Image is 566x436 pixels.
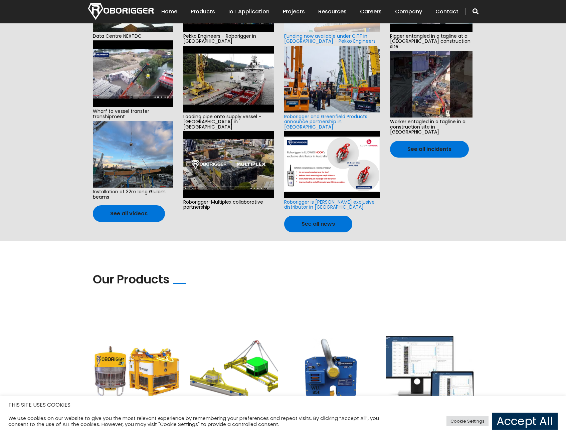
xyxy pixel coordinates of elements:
img: hqdefault.jpg [390,51,473,118]
a: Home [161,1,177,22]
img: e6f0d910-cd76-44a6-a92d-b5ff0f84c0aa-2.jpg [93,121,173,188]
h2: Our Products [93,272,170,286]
span: Rigger entangled in a tagline at a [GEOGRAPHIC_DATA] construction site [390,32,473,51]
a: Company [395,1,422,22]
a: Roborigger is [PERSON_NAME] exclusive distributor in [GEOGRAPHIC_DATA] [284,199,375,210]
a: Products [191,1,215,22]
a: Accept All [492,413,558,430]
a: See all videos [93,205,165,222]
div: We use cookies on our website to give you the most relevant experience by remembering your prefer... [8,415,393,427]
img: hqdefault.jpg [183,46,274,113]
span: Installation of 32m long Glulam beams [93,188,173,201]
a: IoT Application [228,1,269,22]
span: Data Centre NEXTDC [93,32,173,40]
a: See all incidents [390,141,469,158]
a: Careers [360,1,382,22]
img: Nortech [88,3,154,20]
span: Loading pipe onto supply vessel - [GEOGRAPHIC_DATA] in [GEOGRAPHIC_DATA] [183,113,274,131]
img: hqdefault.jpg [93,40,173,107]
h5: THIS SITE USES COOKIES [8,401,558,409]
a: Funding now available under CITF in [GEOGRAPHIC_DATA] - Pekko Engineers [284,33,376,44]
img: hqdefault.jpg [183,131,274,198]
a: Roborigger and Greenfield Products announce partnership in [GEOGRAPHIC_DATA] [284,113,367,130]
a: Projects [283,1,305,22]
a: Contact [435,1,458,22]
span: Wharf to vessel transfer transhipment [93,107,173,121]
a: Cookie Settings [446,416,489,426]
span: Roborigger-Multiplex collaborative partnership [183,198,274,212]
a: See all news [284,216,352,232]
span: Pekko Engineers - Roborigger in [GEOGRAPHIC_DATA] [183,32,274,46]
a: Resources [318,1,347,22]
span: Worker entagled in a tagline in a construction site in [GEOGRAPHIC_DATA] [390,118,473,136]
